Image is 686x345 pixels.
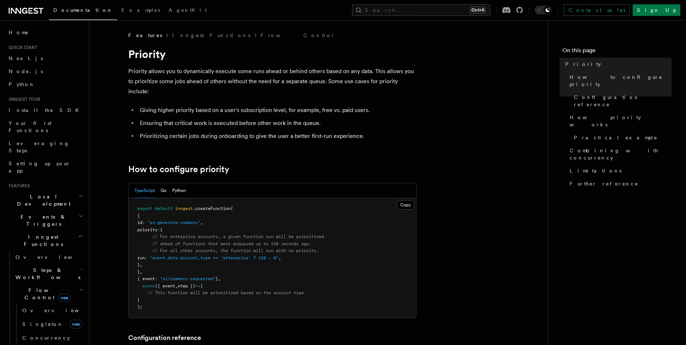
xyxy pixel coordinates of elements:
[13,264,85,284] button: Steps & Workflows
[570,180,638,187] span: Further reference
[137,297,140,303] span: }
[137,220,142,225] span: id
[138,131,416,141] li: Prioritizing certain jobs during onboarding to give the user a better first-run experience.
[6,183,30,189] span: Features
[22,308,97,313] span: Overview
[15,254,90,260] span: Overview
[19,304,85,317] a: Overview
[571,91,672,111] a: Configuration reference
[137,255,145,260] span: run
[9,55,43,61] span: Next.js
[562,46,672,58] h4: On this page
[160,227,162,232] span: {
[172,183,186,198] button: Python
[564,4,630,16] a: Contact sales
[13,284,85,304] button: Flow Controlnew
[22,321,63,327] span: Singleton
[9,81,35,87] span: Python
[128,66,416,97] p: Priority allows you to dynamically execute some runs ahead or behind others based on any data. Th...
[6,117,85,137] a: Your first Functions
[6,213,79,228] span: Events & Triggers
[6,233,78,248] span: Inngest Functions
[570,114,672,128] span: How priority works
[570,73,672,88] span: How to configure priority
[6,190,85,210] button: Local Development
[49,2,117,20] a: Documentation
[567,71,672,91] a: How to configure priority
[137,276,155,281] span: { event
[279,255,281,260] span: ,
[9,140,70,153] span: Leveraging Steps
[397,200,414,210] button: Copy
[169,7,207,13] span: AgentKit
[175,206,193,211] span: inngest
[574,94,672,108] span: Configuration reference
[147,290,304,295] span: // This function will be prioritized based on the account type
[6,230,85,251] button: Inngest Functions
[6,52,85,65] a: Next.js
[215,276,218,281] span: }
[70,320,82,328] span: new
[574,134,658,141] span: Practical example
[140,262,142,267] span: ,
[128,164,229,174] a: How to configure priority
[195,283,200,288] span: =>
[6,210,85,230] button: Events & Triggers
[470,6,486,14] kbd: Ctrl+K
[6,137,85,157] a: Leveraging Steps
[137,304,142,309] span: );
[9,68,43,74] span: Node.js
[117,2,164,19] a: Examples
[137,269,140,274] span: }
[633,4,680,16] a: Sign Up
[6,45,37,50] span: Quick start
[128,48,416,61] h1: Priority
[145,255,147,260] span: :
[22,335,70,341] span: Concurrency
[160,276,215,281] span: "ai/summary.requested"
[565,61,601,68] span: Priority
[128,333,201,343] a: Configuration reference
[138,118,416,128] li: Ensuring that critical work is executed before other work in the queue.
[562,58,672,71] a: Priority
[175,283,178,288] span: ,
[19,317,85,331] a: Singletonnew
[13,266,80,281] span: Steps & Workflows
[140,269,142,274] span: ,
[9,120,52,133] span: Your first Functions
[570,147,672,161] span: Combining with concurrency
[121,7,160,13] span: Examples
[155,276,157,281] span: :
[6,78,85,91] a: Python
[157,227,160,232] span: :
[6,104,85,117] a: Install the SDK
[137,213,140,218] span: {
[231,206,233,211] span: (
[155,206,173,211] span: default
[200,220,203,225] span: ,
[142,220,145,225] span: :
[567,164,672,177] a: Limitations
[150,255,279,260] span: "event.data.account_type == 'enterprise' ? 120 : 0"
[6,65,85,78] a: Node.js
[6,193,79,207] span: Local Development
[53,7,113,13] span: Documentation
[152,234,324,239] span: // For enterprise accounts, a given function run will be prioritized
[19,331,85,344] a: Concurrency
[352,4,490,16] button: Search...Ctrl+K
[200,283,203,288] span: {
[193,206,231,211] span: .createFunction
[152,241,311,246] span: // ahead of functions that were enqueued up to 120 seconds ago.
[13,251,85,264] a: Overview
[570,167,622,174] span: Limitations
[567,111,672,131] a: How priority works
[137,206,152,211] span: export
[164,2,211,19] a: AgentKit
[161,183,166,198] button: Go
[571,131,672,144] a: Practical example
[58,294,70,302] span: new
[535,6,552,14] button: Toggle dark mode
[260,32,334,39] a: Flow Control
[6,157,85,177] a: Setting up your app
[567,144,672,164] a: Combining with concurrency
